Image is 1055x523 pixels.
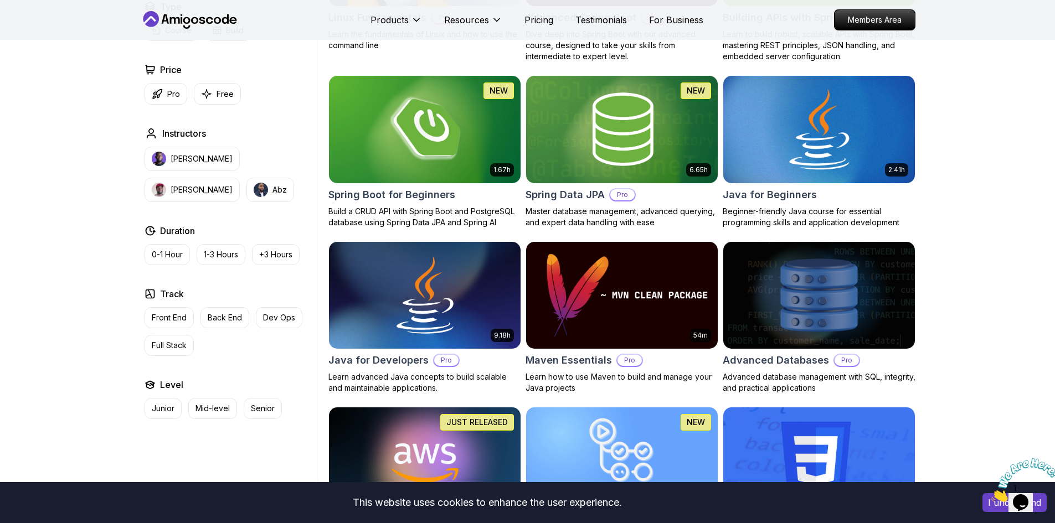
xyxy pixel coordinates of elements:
p: +3 Hours [259,249,292,260]
p: Members Area [835,10,915,30]
p: 54m [693,331,708,340]
h2: Level [160,378,183,391]
a: Java for Beginners card2.41hJava for BeginnersBeginner-friendly Java course for essential program... [723,75,915,228]
button: Resources [444,13,502,35]
button: Back End [200,307,249,328]
img: Maven Essentials card [526,242,718,349]
p: Resources [444,13,489,27]
h2: Track [160,287,184,301]
p: Pro [617,355,642,366]
p: JUST RELEASED [446,417,508,428]
p: Back End [208,312,242,323]
p: Products [370,13,409,27]
h2: Advanced Databases [723,353,829,368]
p: Pro [835,355,859,366]
p: NEW [490,85,508,96]
p: Advanced database management with SQL, integrity, and practical applications [723,371,915,393]
img: instructor img [254,183,268,197]
p: Master database management, advanced querying, and expert data handling with ease [526,206,718,228]
img: Chat attention grabber [4,4,73,48]
div: This website uses cookies to enhance the user experience. [8,490,966,515]
p: Learn how to use Maven to build and manage your Java projects [526,371,718,393]
a: Spring Data JPA card6.65hNEWSpring Data JPAProMaster database management, advanced querying, and ... [526,75,718,228]
p: Free [217,89,234,100]
p: 1.67h [493,165,511,174]
p: Beginner-friendly Java course for essential programming skills and application development [723,206,915,228]
img: AWS for Developers card [329,407,521,515]
a: Maven Essentials card54mMaven EssentialsProLearn how to use Maven to build and manage your Java p... [526,241,718,394]
p: Abz [272,184,287,195]
button: Junior [145,398,182,419]
p: [PERSON_NAME] [171,184,233,195]
button: instructor img[PERSON_NAME] [145,147,240,171]
img: instructor img [152,152,166,166]
button: 0-1 Hour [145,244,190,265]
button: Mid-level [188,398,237,419]
button: Accept cookies [982,493,1047,512]
a: Pricing [524,13,553,27]
img: Java for Developers card [329,242,521,349]
h2: Spring Boot for Beginners [328,187,455,203]
a: For Business [649,13,703,27]
button: Free [194,83,241,105]
p: Dev Ops [263,312,295,323]
h2: Spring Data JPA [526,187,605,203]
p: 2.41h [888,165,905,174]
img: Java for Beginners card [718,73,919,185]
p: Build a CRUD API with Spring Boot and PostgreSQL database using Spring Data JPA and Spring AI [328,206,521,228]
p: NEW [687,417,705,428]
p: Front End [152,312,187,323]
p: Pro [610,189,635,200]
p: Full Stack [152,340,187,351]
button: Pro [145,83,187,105]
p: 9.18h [494,331,511,340]
h2: Price [160,63,182,76]
p: Dive deep into Spring Boot with our advanced course, designed to take your skills from intermedia... [526,29,718,62]
h2: Java for Developers [328,353,429,368]
p: Junior [152,403,174,414]
h2: Duration [160,224,195,237]
p: [PERSON_NAME] [171,153,233,164]
p: Pro [434,355,459,366]
a: Java for Developers card9.18hJava for DevelopersProLearn advanced Java concepts to build scalable... [328,241,521,394]
h2: Java for Beginners [723,187,817,203]
button: 1-3 Hours [197,244,245,265]
p: 1-3 Hours [204,249,238,260]
p: 6.65h [689,165,708,174]
p: Learn advanced Java concepts to build scalable and maintainable applications. [328,371,521,393]
a: Members Area [834,9,915,30]
img: Spring Boot for Beginners card [329,76,521,183]
a: Spring Boot for Beginners card1.67hNEWSpring Boot for BeginnersBuild a CRUD API with Spring Boot ... [328,75,521,228]
button: instructor imgAbz [246,178,294,202]
button: Senior [244,398,282,419]
button: +3 Hours [252,244,300,265]
p: Mid-level [195,403,230,414]
h2: Maven Essentials [526,353,612,368]
button: Full Stack [145,335,194,356]
img: Advanced Databases card [723,242,915,349]
button: Products [370,13,422,35]
a: Advanced Databases cardAdvanced DatabasesProAdvanced database management with SQL, integrity, and... [723,241,915,394]
img: CSS Essentials card [723,407,915,515]
img: CI/CD with GitHub Actions card [526,407,718,515]
p: NEW [687,85,705,96]
p: Pro [167,89,180,100]
img: instructor img [152,183,166,197]
button: Front End [145,307,194,328]
p: Senior [251,403,275,414]
button: instructor img[PERSON_NAME] [145,178,240,202]
h2: Instructors [162,127,206,140]
iframe: chat widget [986,454,1055,506]
p: 0-1 Hour [152,249,183,260]
a: Testimonials [575,13,627,27]
button: Dev Ops [256,307,302,328]
span: 1 [4,4,9,14]
p: Learn to build robust, scalable APIs with Spring Boot, mastering REST principles, JSON handling, ... [723,29,915,62]
img: Spring Data JPA card [526,76,718,183]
